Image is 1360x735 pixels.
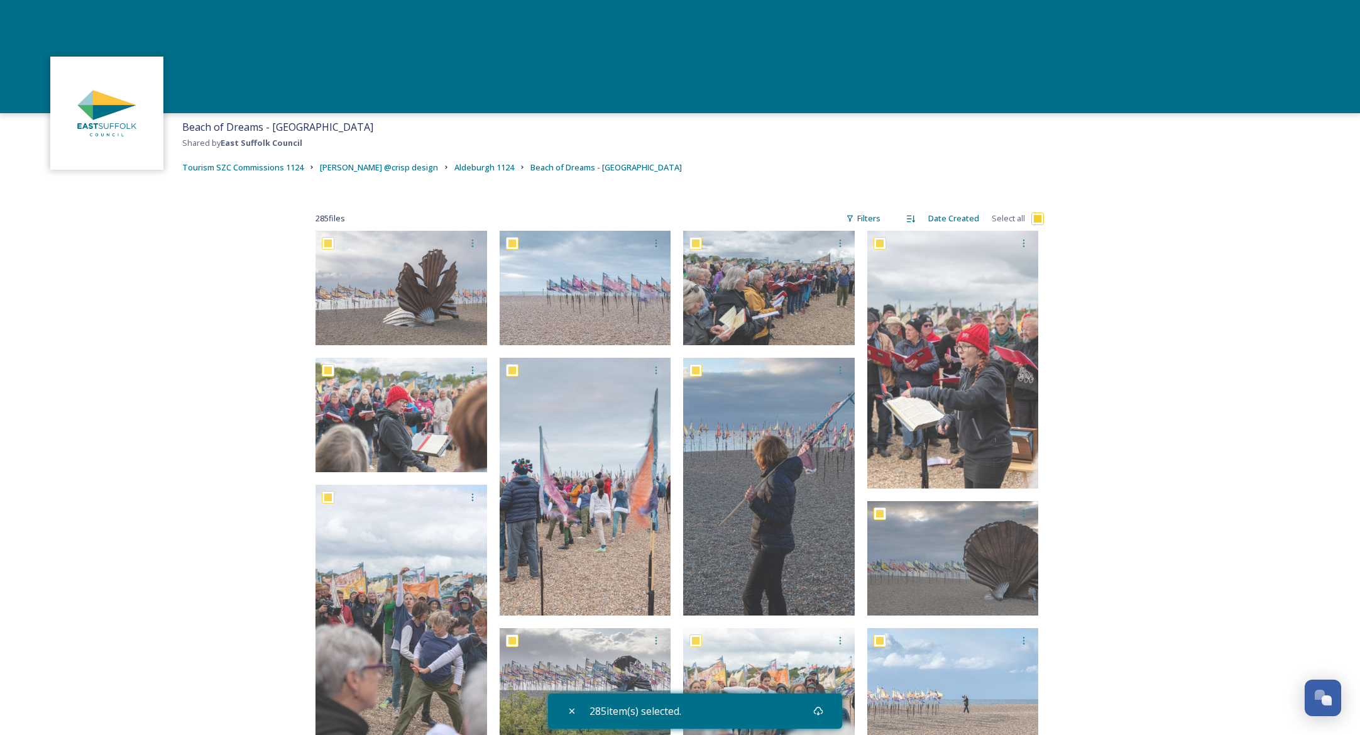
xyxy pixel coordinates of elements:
[683,358,855,616] img: ext_1746527119.770395_james@crisp-design.co.uk-DSC_0968.jpg
[320,160,438,175] a: [PERSON_NAME] @crisp design
[221,137,302,148] strong: East Suffolk Council
[683,231,855,345] img: ext_1746527132.208579_james@crisp-design.co.uk-DSC_3483.jpg
[922,206,985,231] div: Date Created
[500,358,671,616] img: ext_1746527127.132228_james@crisp-design.co.uk-DSC_0834.jpg
[315,231,487,345] img: ext_1746527133.39869_james@crisp-design.co.uk-DSC_1096.jpg
[530,160,682,175] a: Beach of Dreams - [GEOGRAPHIC_DATA]
[57,63,157,163] img: ESC%20Logo.png
[454,162,514,173] span: Aldeburgh 1124
[182,160,304,175] a: Tourism SZC Commissions 1124
[1305,680,1341,716] button: Open Chat
[182,162,304,173] span: Tourism SZC Commissions 1124
[182,137,302,148] span: Shared by
[590,704,681,719] span: 285 item(s) selected.
[182,120,373,134] span: Beach of Dreams - [GEOGRAPHIC_DATA]
[320,162,438,173] span: [PERSON_NAME] @crisp design
[867,501,1039,616] img: ext_1746527119.132717_james@crisp-design.co.uk-DSC_0997.jpg
[315,213,345,224] span: 285 file s
[840,206,887,231] div: Filters
[500,231,671,345] img: ext_1746527132.507287_james@crisp-design.co.uk-DSC_0820.jpg
[315,358,487,472] img: ext_1746527128.074435_james@crisp-design.co.uk-DSC_3468.jpg
[992,213,1025,224] span: Select all
[454,160,514,175] a: Aldeburgh 1124
[530,162,682,173] span: Beach of Dreams - [GEOGRAPHIC_DATA]
[867,231,1039,489] img: ext_1746527130.405853_james@crisp-design.co.uk-DSC_3497.jpg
